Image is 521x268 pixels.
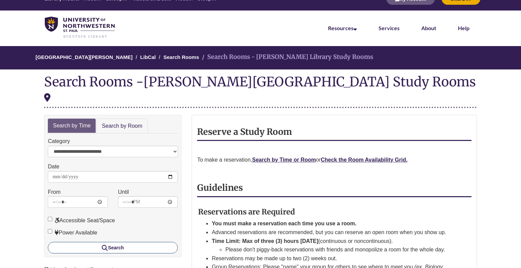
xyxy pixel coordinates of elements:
li: Search Rooms - [PERSON_NAME] Library Study Rooms [200,52,373,62]
li: Please don't piggy-back reservations with friends and monopolize a room for the whole day. [225,245,455,254]
a: Check the Room Availability Grid. [321,157,408,163]
a: Search by Time [48,119,96,133]
a: About [421,25,436,31]
strong: Time Limit: Max of three (3) hours [DATE] [212,238,318,244]
p: To make a reservation, or [197,156,471,164]
nav: Breadcrumb [44,46,477,69]
div: Search Rooms - [44,75,477,108]
div: [PERSON_NAME][GEOGRAPHIC_DATA] Study Rooms [44,74,476,104]
a: Help [458,25,469,31]
strong: Reserve a Study Room [197,126,292,137]
label: Until [118,188,129,197]
a: Search by Time or Room [252,157,316,163]
li: (continuous or noncontinuous). [212,237,455,254]
a: [GEOGRAPHIC_DATA][PERSON_NAME] [36,54,133,60]
input: Accessible Seat/Space [48,217,52,221]
a: LibCal [140,54,156,60]
img: UNWSP Library Logo [45,17,115,39]
button: Search [48,242,178,253]
strong: Reservations are Required [198,207,295,217]
strong: You must make a reservation each time you use a room. [212,221,356,226]
a: Search by Room [96,119,148,134]
label: Accessible Seat/Space [48,216,115,225]
a: Resources [328,25,357,31]
a: Services [379,25,400,31]
li: Reservations may be made up to two (2) weeks out. [212,254,455,263]
label: Category [48,137,70,146]
label: Date [48,162,59,171]
a: Search Rooms [163,54,199,60]
li: Advanced reservations are recommended, but you can reserve an open room when you show up. [212,228,455,237]
input: Power Available [48,229,52,233]
label: From [48,188,60,197]
strong: Guidelines [197,182,243,193]
label: Power Available [48,228,97,237]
